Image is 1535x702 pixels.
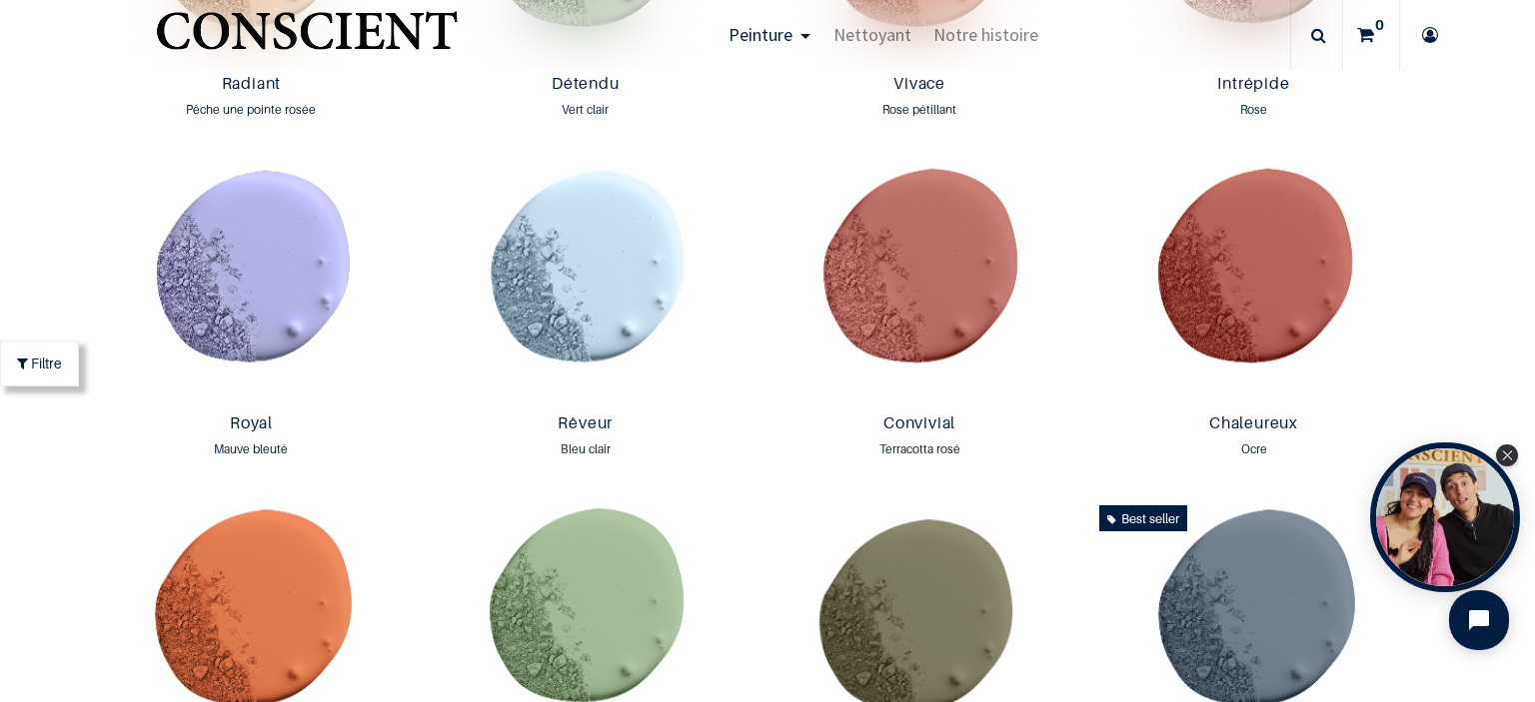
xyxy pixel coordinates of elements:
div: Ocre [1099,439,1407,459]
a: Convivial [766,413,1073,436]
sup: 0 [1370,15,1389,35]
img: Product image [758,158,1081,405]
div: Terracotta rosé [766,439,1073,459]
a: Radiant [97,74,405,97]
img: Product image [89,158,413,405]
iframe: Tidio Chat [1432,573,1526,667]
div: Tolstoy bubble widget [1370,442,1520,592]
div: Rose [1099,100,1407,120]
img: Product image [1091,158,1415,405]
a: Royal [97,413,405,436]
a: Chaleureux [1099,413,1407,436]
a: Détendu [432,74,740,97]
span: Filtre [31,352,62,373]
span: Notre histoire [933,23,1038,46]
div: Open Tolstoy [1370,442,1520,592]
div: Open Tolstoy widget [1370,442,1520,592]
div: Mauve bleuté [97,439,405,459]
a: Rêveur [432,413,740,436]
div: Best seller [1099,505,1187,531]
div: Rose pétillant [766,100,1073,120]
span: Peinture [729,23,792,46]
div: Pêche une pointe rosée [97,100,405,120]
div: Close Tolstoy widget [1496,444,1518,466]
img: Product image [424,158,748,405]
div: Bleu clair [432,439,740,459]
div: Vert clair [432,100,740,120]
a: Intrépide [1099,74,1407,97]
a: Vivace [766,74,1073,97]
span: Nettoyant [833,23,911,46]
